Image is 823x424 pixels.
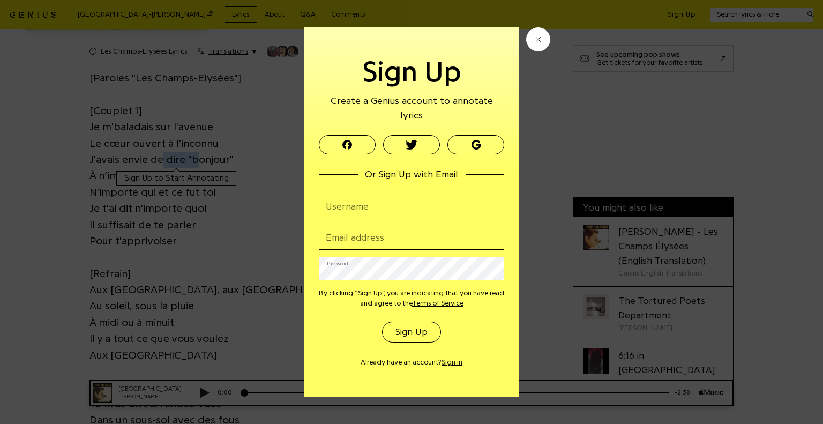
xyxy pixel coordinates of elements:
p: Already have an account? [319,357,505,368]
button: Close [526,27,550,51]
h1: Sign Up [319,56,505,89]
p: By clicking “Sign Up”, you are indicating that you have read and agree to the [319,288,505,309]
div: [PERSON_NAME] [38,13,102,21]
label: Username [319,195,369,219]
img: 72x72bb.jpg [12,3,31,23]
label: Password [323,258,348,270]
button: Sign Up With Google [447,135,505,154]
div: -2:38 [588,8,618,17]
button: Sign Up With Twitter [383,135,440,154]
div: Create a Genius account to annotate lyrics [319,94,505,123]
label: Email address [319,226,385,250]
p: Or Sign Up with Email [319,167,505,182]
button: Sign Up [382,322,440,343]
a: Terms of Service [412,300,463,307]
div: [GEOGRAPHIC_DATA] [38,4,102,13]
button: Sign in [442,359,462,366]
button: Sign Up With Facebook [319,135,376,154]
